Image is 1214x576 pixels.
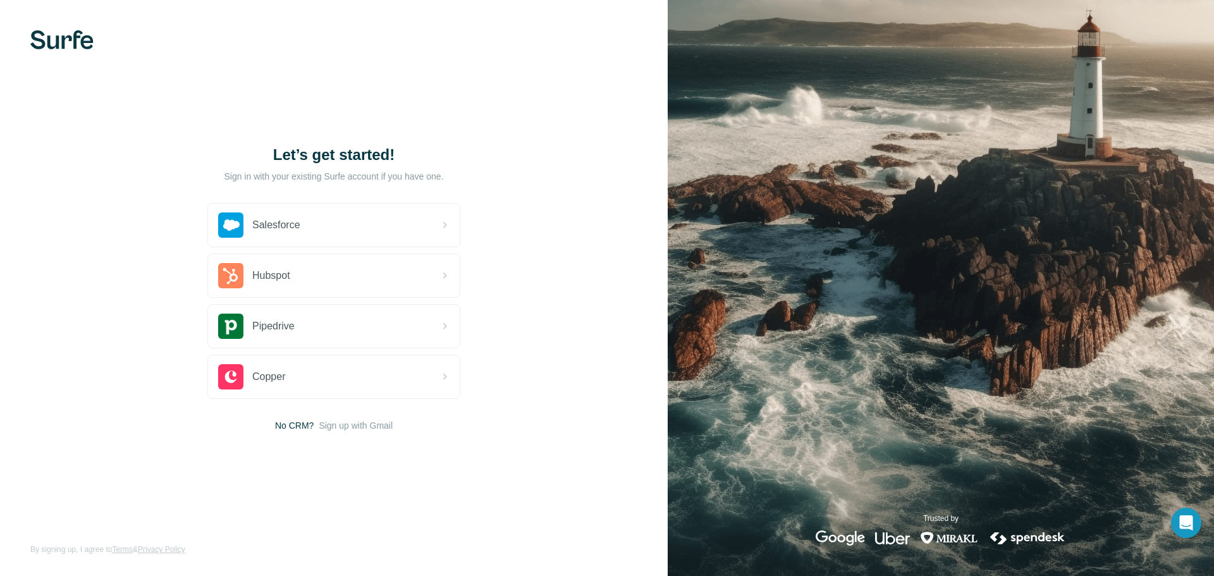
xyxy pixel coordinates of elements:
[923,513,959,524] p: Trusted by
[112,545,133,554] a: Terms
[275,419,314,432] span: No CRM?
[319,419,393,432] button: Sign up with Gmail
[816,530,865,546] img: google's logo
[218,364,243,389] img: copper's logo
[252,369,285,384] span: Copper
[218,314,243,339] img: pipedrive's logo
[252,319,295,334] span: Pipedrive
[207,145,460,165] h1: Let’s get started!
[218,263,243,288] img: hubspot's logo
[920,530,978,546] img: mirakl's logo
[252,218,300,233] span: Salesforce
[224,170,443,183] p: Sign in with your existing Surfe account if you have one.
[875,530,910,546] img: uber's logo
[138,545,185,554] a: Privacy Policy
[252,268,290,283] span: Hubspot
[1171,508,1201,538] div: Open Intercom Messenger
[988,530,1067,546] img: spendesk's logo
[30,30,94,49] img: Surfe's logo
[218,212,243,238] img: salesforce's logo
[30,544,185,555] span: By signing up, I agree to &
